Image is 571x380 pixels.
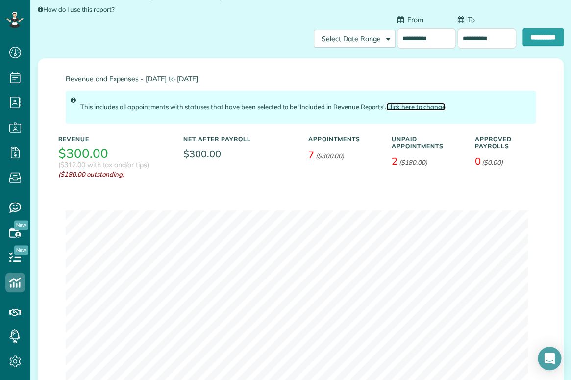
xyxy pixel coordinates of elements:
h3: $300.00 [58,147,108,161]
h5: Appointments [308,136,377,142]
span: $300.00 [183,147,294,161]
span: This includes all appointments with statuses that have been selected to be 'Included in Revenue R... [80,103,445,111]
h5: Unpaid Appointments [391,136,460,149]
h5: Net After Payroll [183,136,251,142]
em: ($180.00 outstanding) [58,170,169,179]
div: Open Intercom Messenger [538,347,561,370]
span: 7 [308,149,314,161]
em: ($300.00) [315,152,344,160]
h5: Approved Payrolls [474,136,543,149]
span: New [14,245,28,255]
span: New [14,220,28,230]
span: 2 [391,155,397,167]
label: To [457,15,474,25]
a: How do I use this report? [38,5,115,13]
a: Click here to change [386,103,445,111]
label: From [397,15,423,25]
h3: ($312.00 with tax and/or tips) [58,161,149,169]
em: ($180.00) [398,158,427,166]
span: 0 [474,155,480,167]
span: Select Date Range [322,34,381,43]
em: ($0.00) [482,158,503,166]
h5: Revenue [58,136,169,142]
button: Select Date Range [314,30,396,48]
span: Revenue and Expenses - [DATE] to [DATE] [66,76,536,83]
